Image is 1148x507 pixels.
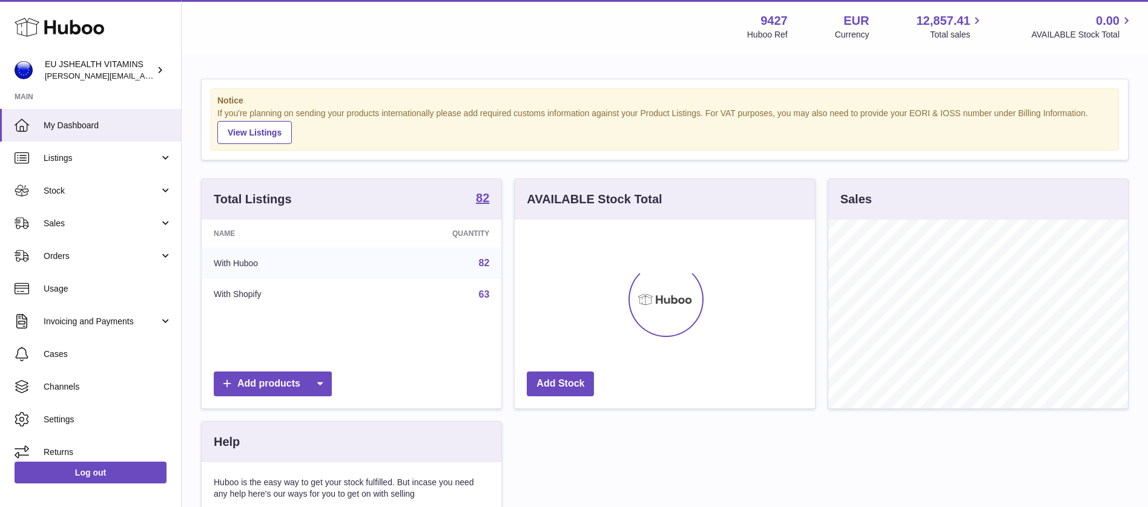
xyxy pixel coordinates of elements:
a: 82 [479,258,490,268]
h3: Help [214,434,240,450]
h3: Total Listings [214,191,292,208]
a: View Listings [217,121,292,144]
span: Usage [44,283,172,295]
p: Huboo is the easy way to get your stock fulfilled. But incase you need any help here's our ways f... [214,477,489,500]
span: Returns [44,446,172,458]
span: Cases [44,348,172,360]
strong: EUR [843,13,869,29]
a: 12,857.41 Total sales [916,13,984,41]
th: Name [202,220,363,247]
a: Add Stock [527,371,594,396]
a: Add products [214,371,332,396]
img: laura@jessicasepel.com [15,61,33,79]
div: Huboo Ref [747,29,788,41]
span: Listings [44,152,159,164]
span: Settings [44,414,172,425]
h3: AVAILABLE Stock Total [527,191,662,208]
td: With Huboo [202,247,363,279]
div: Currency [835,29,869,41]
a: Log out [15,462,167,483]
span: 12,857.41 [916,13,970,29]
div: If you're planning on sending your products internationally please add required customs informati... [217,108,1112,144]
span: My Dashboard [44,120,172,131]
td: With Shopify [202,279,363,310]
th: Quantity [363,220,501,247]
span: Total sales [930,29,984,41]
strong: Notice [217,95,1112,106]
strong: 82 [476,192,489,204]
span: 0.00 [1096,13,1120,29]
a: 82 [476,192,489,206]
span: Orders [44,250,159,262]
strong: 9427 [760,13,788,29]
a: 63 [479,289,490,299]
span: Channels [44,381,172,393]
span: [PERSON_NAME][EMAIL_ADDRESS][DOMAIN_NAME] [45,71,243,80]
h3: Sales [840,191,872,208]
a: 0.00 AVAILABLE Stock Total [1031,13,1133,41]
span: Sales [44,218,159,229]
span: Stock [44,185,159,197]
div: EU JSHEALTH VITAMINS [45,59,154,82]
span: AVAILABLE Stock Total [1031,29,1133,41]
span: Invoicing and Payments [44,316,159,327]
